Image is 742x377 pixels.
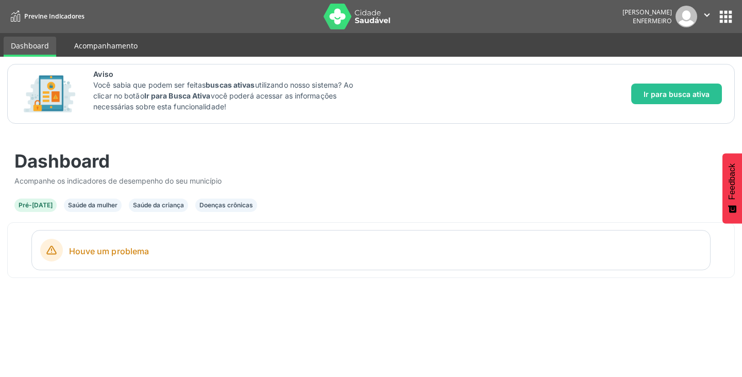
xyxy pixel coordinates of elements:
img: Imagem de CalloutCard [20,71,79,117]
i:  [701,9,713,21]
a: Previne Indicadores [7,8,85,25]
a: Dashboard [4,37,56,57]
button: apps [717,8,735,26]
span: Aviso [93,69,366,79]
span: Ir para busca ativa [644,89,710,100]
div: Saúde da criança [133,201,184,210]
div: Dashboard [14,150,728,172]
a: Acompanhamento [67,37,145,55]
span: Previne Indicadores [24,12,85,21]
img: img [676,6,697,27]
button: Ir para busca ativa [631,84,722,104]
span: Enfermeiro [633,17,672,25]
strong: Ir para Busca Ativa [144,91,211,100]
p: Você sabia que podem ser feitas utilizando nosso sistema? Ao clicar no botão você poderá acessar ... [93,79,366,112]
button:  [697,6,717,27]
div: Doenças crônicas [199,201,253,210]
button: Feedback - Mostrar pesquisa [722,153,742,223]
strong: buscas ativas [206,80,255,89]
div: Saúde da mulher [68,201,117,210]
span: Houve um problema [69,245,702,257]
div: Pré-[DATE] [19,201,53,210]
div: [PERSON_NAME] [622,8,672,17]
span: Feedback [728,163,737,200]
div: Acompanhe os indicadores de desempenho do seu município [14,175,728,186]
